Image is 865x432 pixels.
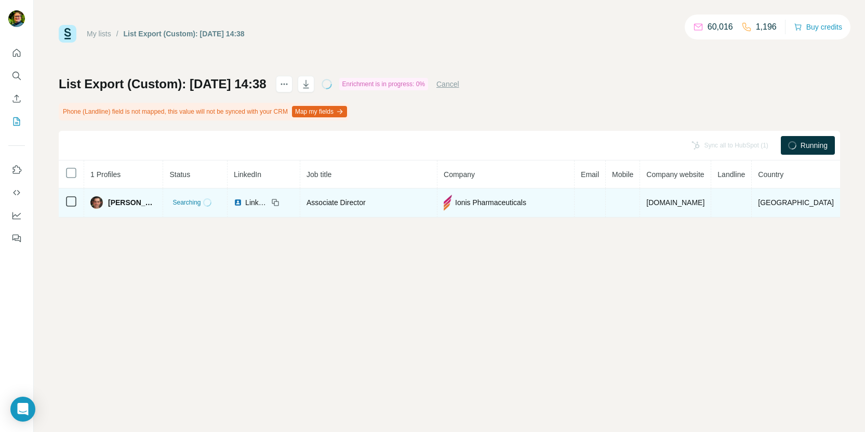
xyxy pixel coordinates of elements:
span: Running [801,140,828,151]
span: Company website [646,170,704,179]
span: Searching [172,198,201,207]
button: Use Surfe API [8,183,25,202]
span: 1 Profiles [90,170,121,179]
img: LinkedIn logo [234,198,242,207]
span: Email [581,170,599,179]
button: My lists [8,112,25,131]
img: Avatar [90,196,103,209]
span: Country [758,170,783,179]
button: Cancel [436,79,459,89]
div: List Export (Custom): [DATE] 14:38 [124,29,245,39]
img: company-logo [444,195,452,211]
button: Enrich CSV [8,89,25,108]
span: Landline [717,170,745,179]
button: Quick start [8,44,25,62]
span: Ionis Pharmaceuticals [455,197,526,208]
button: Feedback [8,229,25,248]
button: Search [8,66,25,85]
span: LinkedIn [234,170,261,179]
img: Avatar [8,10,25,27]
button: Dashboard [8,206,25,225]
span: Status [169,170,190,179]
span: Mobile [612,170,633,179]
button: Buy credits [794,20,842,34]
div: Phone (Landline) field is not mapped, this value will not be synced with your CRM [59,103,349,120]
p: 1,196 [756,21,777,33]
span: Company [444,170,475,179]
span: Associate Director [307,198,366,207]
p: 60,016 [708,21,733,33]
span: [DOMAIN_NAME] [646,198,704,207]
li: / [116,29,118,39]
span: [GEOGRAPHIC_DATA] [758,198,834,207]
img: Surfe Logo [59,25,76,43]
a: My lists [87,30,111,38]
button: actions [276,76,292,92]
span: LinkedIn [245,197,268,208]
h1: List Export (Custom): [DATE] 14:38 [59,76,267,92]
button: Map my fields [292,106,347,117]
button: Use Surfe on LinkedIn [8,160,25,179]
span: Job title [307,170,331,179]
span: [PERSON_NAME] [108,197,156,208]
div: Open Intercom Messenger [10,397,35,422]
div: Enrichment is in progress: 0% [339,78,428,90]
